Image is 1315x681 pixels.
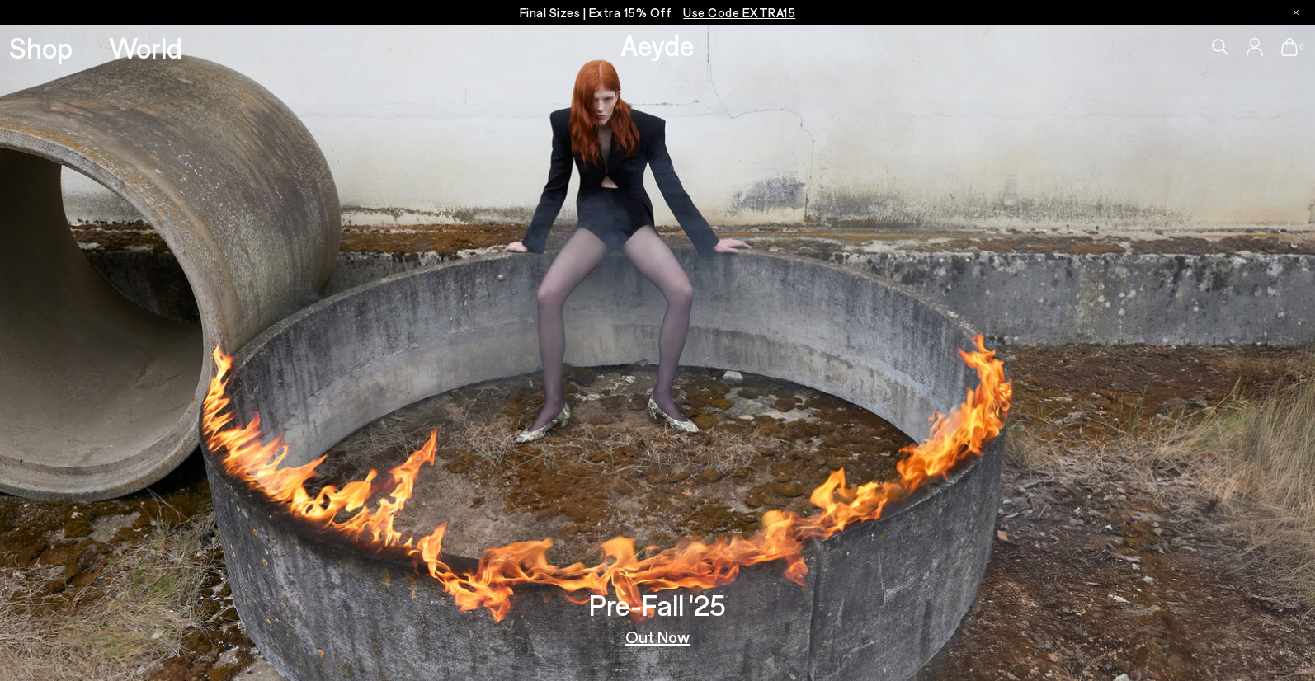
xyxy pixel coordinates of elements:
[683,5,795,20] span: Navigate to /collections/ss25-final-sizes
[620,27,695,62] a: Aeyde
[109,33,182,62] a: World
[520,2,796,23] p: Final Sizes | Extra 15% Off
[589,590,726,619] h3: Pre-Fall '25
[9,33,73,62] a: Shop
[625,628,690,645] a: Out Now
[1281,38,1298,56] a: 0
[1298,43,1306,52] span: 0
